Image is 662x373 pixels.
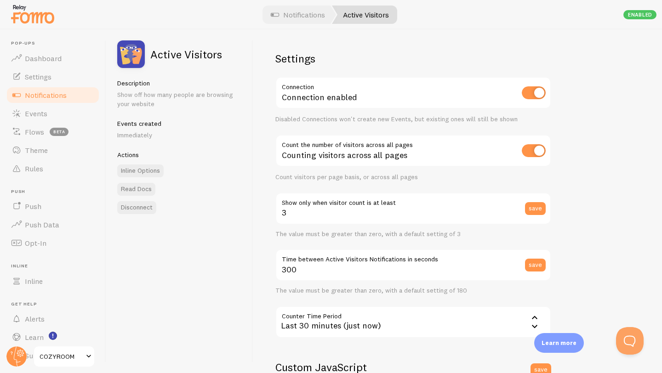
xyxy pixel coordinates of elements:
[275,115,551,124] div: Disabled Connections won't create new Events, but existing ones will still be shown
[117,79,242,87] h5: Description
[117,183,155,196] a: Read Docs
[11,263,100,269] span: Inline
[25,333,44,342] span: Learn
[6,104,100,123] a: Events
[6,310,100,328] a: Alerts
[11,40,100,46] span: Pop-ups
[25,277,43,286] span: Inline
[25,314,45,323] span: Alerts
[534,333,584,353] div: Learn more
[117,90,242,108] p: Show off how many people are browsing your website
[6,123,100,141] a: Flows beta
[525,202,546,215] button: save
[6,49,100,68] a: Dashboard
[275,173,551,181] div: Count visitors per page basis, or across all pages
[275,77,551,110] div: Connection enabled
[275,287,551,295] div: The value must be greater than zero, with a default setting of 180
[40,351,83,362] span: COZYROOM
[6,234,100,252] a: Opt-In
[11,301,100,307] span: Get Help
[6,141,100,159] a: Theme
[25,127,44,136] span: Flows
[49,332,57,340] svg: <p>Watch New Feature Tutorials!</p>
[616,327,644,355] iframe: Help Scout Beacon - Open
[25,238,46,248] span: Opt-In
[10,2,56,26] img: fomo-relay-logo-orange.svg
[25,220,59,229] span: Push Data
[6,197,100,215] a: Push
[33,345,95,367] a: COZYROOM
[275,306,551,338] div: Last 30 minutes (just now)
[275,192,551,208] label: Show only when visitor count is at least
[275,192,551,225] input: 3
[50,128,68,136] span: beta
[25,202,41,211] span: Push
[275,249,551,265] label: Time between Active Visitors Notifications in seconds
[150,49,222,60] h2: Active Visitors
[6,86,100,104] a: Notifications
[275,249,551,281] input: 180
[6,272,100,290] a: Inline
[6,215,100,234] a: Push Data
[525,259,546,271] button: save
[11,189,100,195] span: Push
[6,328,100,346] a: Learn
[25,72,51,81] span: Settings
[275,135,551,168] div: Counting visitors across all pages
[25,146,48,155] span: Theme
[117,130,242,140] p: Immediately
[117,201,156,214] button: Disconnect
[275,51,551,66] h2: Settings
[25,90,67,100] span: Notifications
[117,119,242,128] h5: Events created
[6,159,100,178] a: Rules
[25,54,62,63] span: Dashboard
[275,230,551,238] div: The value must be greater than zero, with a default setting of 3
[6,68,100,86] a: Settings
[117,164,164,177] a: Inline Options
[117,40,145,68] img: fomo_icons_pageviews.svg
[542,339,576,347] p: Learn more
[117,151,242,159] h5: Actions
[25,109,47,118] span: Events
[25,164,43,173] span: Rules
